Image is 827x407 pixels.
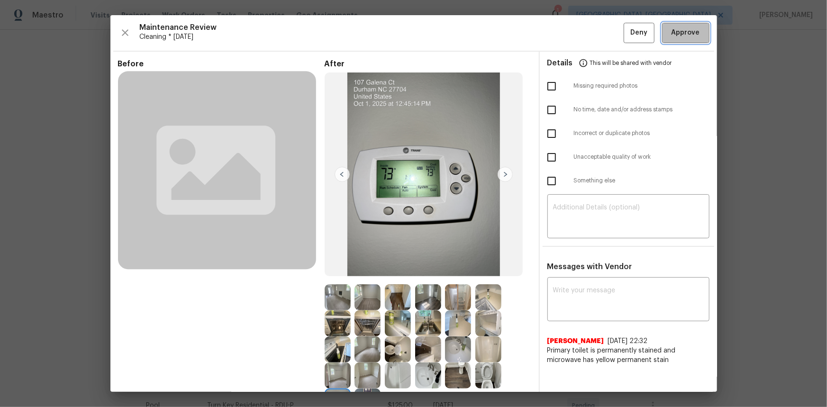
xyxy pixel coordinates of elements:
span: Missing required photos [574,82,709,90]
span: Maintenance Review [140,23,624,32]
span: Cleaning * [DATE] [140,32,624,42]
div: Missing required photos [540,74,717,98]
span: Something else [574,177,709,185]
span: This will be shared with vendor [590,52,672,74]
span: Messages with Vendor [547,263,632,271]
img: right-chevron-button-url [498,167,513,182]
img: left-chevron-button-url [335,167,350,182]
button: Deny [624,23,654,43]
span: Primary toilet is permanently stained and microwave has yellow permanent stain [547,346,709,365]
span: Deny [630,27,647,39]
span: Details [547,52,573,74]
span: After [325,59,531,69]
span: Incorrect or duplicate photos [574,129,709,137]
div: Something else [540,169,717,193]
span: Before [118,59,325,69]
button: Approve [662,23,709,43]
span: [DATE] 22:32 [608,338,648,344]
div: Incorrect or duplicate photos [540,122,717,145]
div: Unacceptable quality of work [540,145,717,169]
span: No time, date and/or address stamps [574,106,709,114]
span: Unacceptable quality of work [574,153,709,161]
div: No time, date and/or address stamps [540,98,717,122]
span: [PERSON_NAME] [547,336,604,346]
span: Approve [672,27,700,39]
